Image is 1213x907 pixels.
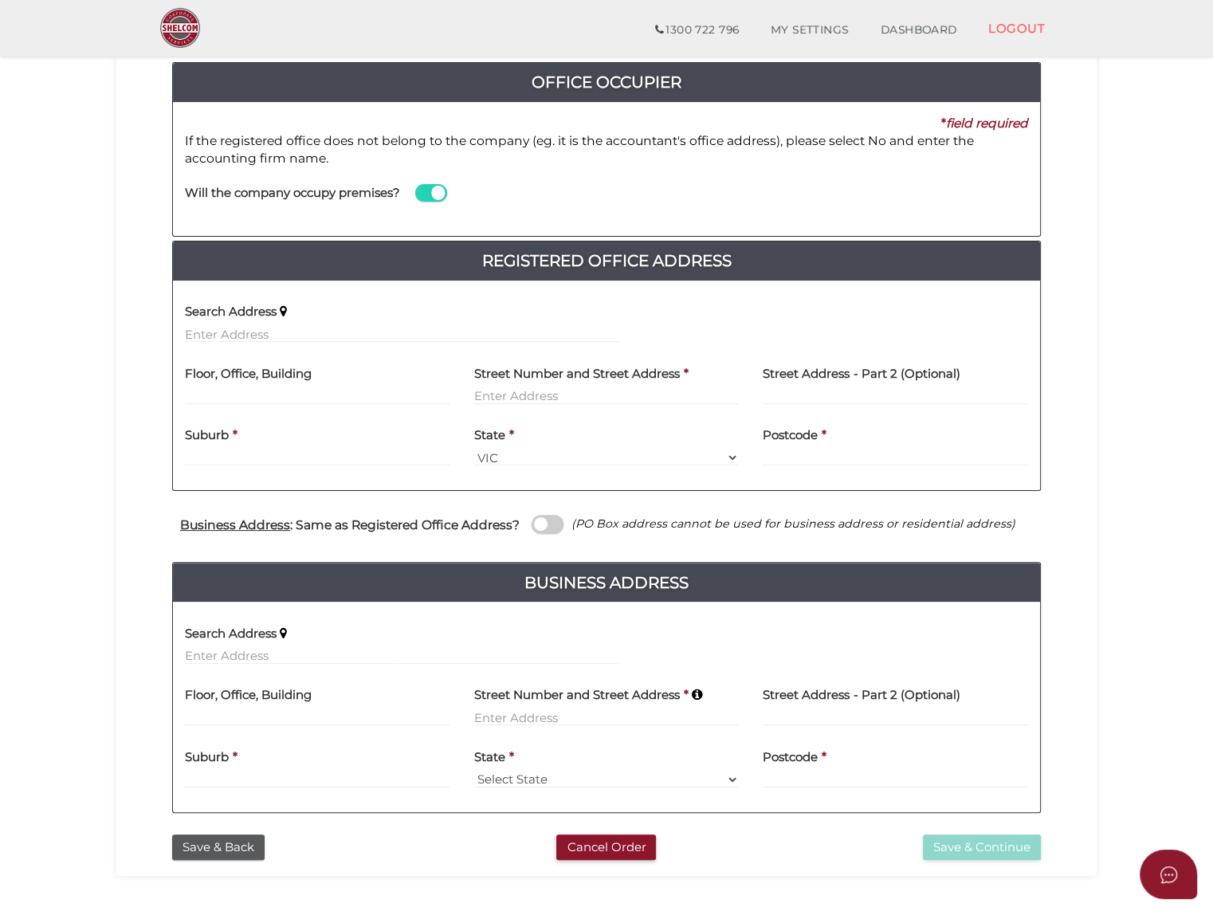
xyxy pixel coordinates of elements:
h4: Floor, Office, Building [185,367,312,381]
h4: Suburb [185,429,229,442]
i: Keep typing in your address(including suburb) until it appears [280,627,287,640]
h4: Postcode [763,751,818,764]
button: Open asap [1140,850,1197,899]
h4: Office Occupier [173,69,1040,95]
input: Postcode must be exactly 4 digits [763,449,1028,466]
input: Enter Address [474,387,740,405]
h4: Floor, Office, Building [185,689,312,702]
button: Save & Back [172,834,265,861]
h4: Suburb [185,751,229,764]
h4: Postcode [763,429,818,442]
i: (PO Box address cannot be used for business address or residential address) [571,516,1015,531]
h4: Search Address [185,627,277,641]
u: Business Address [180,517,290,532]
h4: State [474,429,505,442]
a: MY SETTINGS [755,14,865,46]
h4: Street Address - Part 2 (Optional) [763,689,960,702]
input: Enter Address [474,709,740,726]
h4: Street Number and Street Address [474,689,680,702]
p: If the registered office does not belong to the company (eg. it is the accountant's office addres... [185,132,1028,168]
a: LOGOUT [972,12,1061,45]
a: Registered Office Address [173,248,1040,273]
h4: Business Address [173,570,1040,595]
h4: Street Number and Street Address [474,367,680,381]
a: DASHBOARD [865,14,973,46]
h4: Will the company occupy premises? [185,187,400,200]
a: 1300 722 796 [639,14,755,46]
i: field required [946,116,1028,131]
h4: Street Address - Part 2 (Optional) [763,367,960,381]
button: Save & Continue [923,834,1041,861]
i: Keep typing in your address(including suburb) until it appears [280,305,287,318]
h4: : Same as Registered Office Address? [180,518,520,532]
h4: Search Address [185,305,277,319]
input: Enter Address [185,647,618,665]
h4: State [474,751,505,764]
button: Cancel Order [556,834,656,861]
input: Enter Address [185,325,618,343]
input: Postcode must be exactly 4 digits [763,771,1028,788]
i: Keep typing in your address(including suburb) until it appears [692,689,702,701]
